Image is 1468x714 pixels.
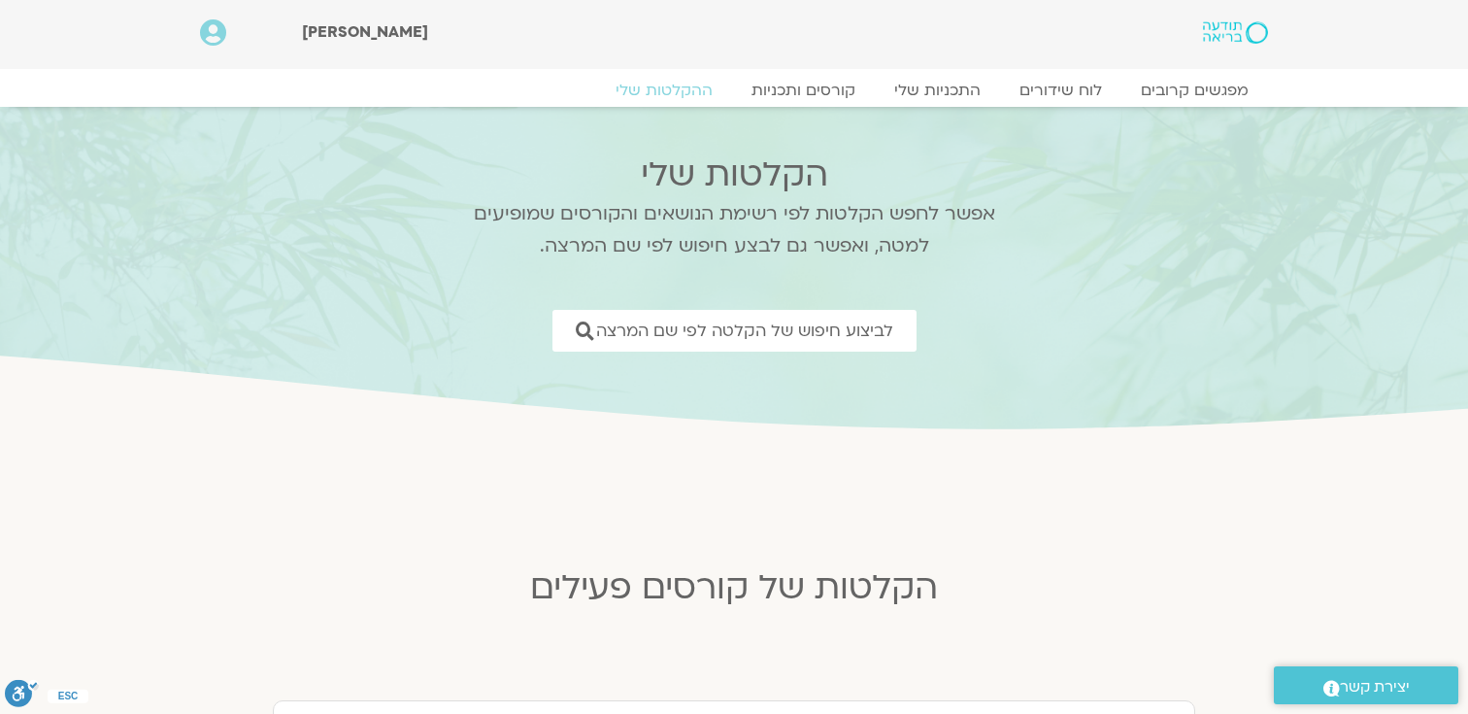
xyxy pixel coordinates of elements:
a: קורסים ותכניות [732,81,875,100]
span: יצירת קשר [1340,674,1410,700]
h2: הקלטות של קורסים פעילים [258,568,1210,607]
a: מפגשים קרובים [1121,81,1268,100]
span: לביצוע חיפוש של הקלטה לפי שם המרצה [596,322,893,340]
nav: Menu [200,81,1268,100]
p: אפשר לחפש הקלטות לפי רשימת הנושאים והקורסים שמופיעים למטה, ואפשר גם לבצע חיפוש לפי שם המרצה. [448,198,1020,262]
a: התכניות שלי [875,81,1000,100]
a: לביצוע חיפוש של הקלטה לפי שם המרצה [552,310,917,352]
h2: הקלטות שלי [448,155,1020,194]
span: [PERSON_NAME] [302,21,428,43]
a: לוח שידורים [1000,81,1121,100]
a: יצירת קשר [1274,666,1458,704]
a: ההקלטות שלי [596,81,732,100]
